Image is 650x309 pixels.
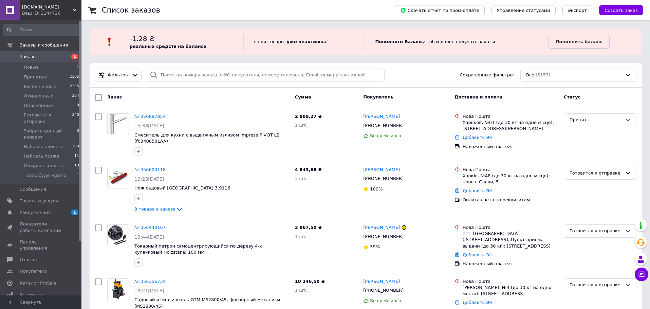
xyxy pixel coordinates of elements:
[24,64,39,70] span: Новые
[71,54,78,59] span: 1
[109,114,127,135] img: Фото товару
[134,132,280,144] span: Смеситель для кухни с выдвижным изливом Imprese PIVOT LB (f03408501AA)
[20,280,56,286] span: Каталог ProSale
[108,225,129,246] img: Фото товару
[134,167,166,172] a: № 356603118
[295,114,322,119] span: 2 889,27 ₴
[363,278,400,285] a: [PERSON_NAME]
[549,35,610,49] a: Пополнить баланс
[107,278,129,300] a: Фото товару
[134,206,175,212] span: 3 товара в заказе
[497,8,550,13] span: Управление статусами
[295,94,311,99] span: Сумма
[134,234,164,240] span: 13:44[DATE]
[463,173,558,185] div: Харків, №48 (до 30 кг на одне місце): просп. Слави, 5
[295,225,322,230] span: 3 867,50 ₴
[635,268,648,281] button: Чат с покупателем
[108,167,129,188] img: Фото товару
[72,144,79,150] span: 103
[108,72,129,78] span: Фильтры
[24,172,66,179] span: Товар буде ждати
[134,185,230,190] a: Нож садовый [GEOGRAPHIC_DATA] 3.9116
[295,234,307,239] span: 1 шт.
[463,224,558,231] div: Нова Пошта
[365,34,548,50] div: , чтоб и далее получать заказы
[24,153,59,159] span: Набрать позже
[295,167,322,172] span: 4 843,68 ₴
[20,42,68,48] span: Заказы и сообщения
[134,123,164,128] span: 15:38[DATE]
[20,239,63,251] span: Панель управления
[70,84,79,90] span: 2195
[491,5,556,15] button: Управление статусами
[463,167,558,173] div: Нова Пошта
[107,94,122,99] span: Заказ
[463,197,558,203] div: Оплата счета по реквизитам
[72,112,79,124] span: 340
[134,279,166,284] a: № 356356734
[363,224,400,231] a: [PERSON_NAME]
[363,234,404,239] span: [PHONE_NUMBER]
[370,186,383,192] span: 100%
[454,94,502,99] span: Доставка и оплата
[134,288,164,293] span: 19:21[DATE]
[395,5,485,15] button: Скачать отчет по пром-оплате
[107,224,129,246] a: Фото товару
[24,84,56,90] span: Выполненные
[463,231,558,249] div: пгт. [GEOGRAPHIC_DATA] ([STREET_ADDRESS], Пункт приема-выдачи (до 30 кг): [STREET_ADDRESS]
[363,167,400,173] a: [PERSON_NAME]
[295,123,307,128] span: 1 шт.
[134,225,166,230] a: № 356440167
[70,74,79,80] span: 2105
[134,114,166,119] a: № 356897854
[463,261,558,267] div: Наложенный платеж
[107,167,129,188] a: Фото товару
[526,72,534,78] span: Все
[463,300,493,305] a: Добавить ЭН
[363,288,404,293] span: [PHONE_NUMBER]
[24,144,64,150] span: Набрать клиента
[3,24,80,36] input: Поиск
[363,176,404,181] span: [PHONE_NUMBER]
[105,37,115,47] img: :exclamation:
[20,186,46,193] span: Сообщения
[564,94,581,99] span: Статус
[134,297,280,309] a: Садовый измельчитель GTM MS2800/45, фрезерный механизм (MS2800/45)
[536,72,550,77] span: (5153)
[20,198,58,204] span: Товары и услуги
[24,128,77,140] span: Забрать ценный конверт
[463,278,558,285] div: Нова Пошта
[20,268,48,274] span: Покупатели
[370,133,401,138] span: Без рейтинга
[295,176,307,181] span: 3 шт.
[77,103,79,109] span: 0
[24,103,53,109] span: Оплаченные
[77,64,79,70] span: 1
[463,120,558,132] div: Харьков, №61 (до 30 кг на одне місце): [STREET_ADDRESS][PERSON_NAME]
[134,176,164,182] span: 19:23[DATE]
[556,39,602,44] b: Пополнить баланс
[463,285,558,297] div: [PERSON_NAME], №4 (до 30 кг на одно место): [STREET_ADDRESS]
[71,210,78,215] span: 1
[460,72,515,78] span: Сохраненные фильтры:
[24,74,47,80] span: Принятые
[20,292,45,298] span: Аналитика
[74,153,79,159] span: 11
[570,116,623,124] div: Принят
[363,113,400,120] a: [PERSON_NAME]
[463,252,493,257] a: Добавить ЭН
[463,188,493,193] a: Добавить ЭН
[568,8,587,13] span: Экспорт
[592,7,643,13] a: Создать заказ
[370,298,401,303] span: Без рейтинга
[20,257,38,263] span: Отзывы
[72,93,79,99] span: 384
[463,113,558,120] div: Нова Пошта
[295,279,325,284] span: 10 246,50 ₴
[463,135,493,140] a: Добавить ЭН
[570,170,623,177] div: Готовится к отправке
[24,112,72,124] span: Готовится к отправке
[22,10,81,16] div: Ваш ID: 2144726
